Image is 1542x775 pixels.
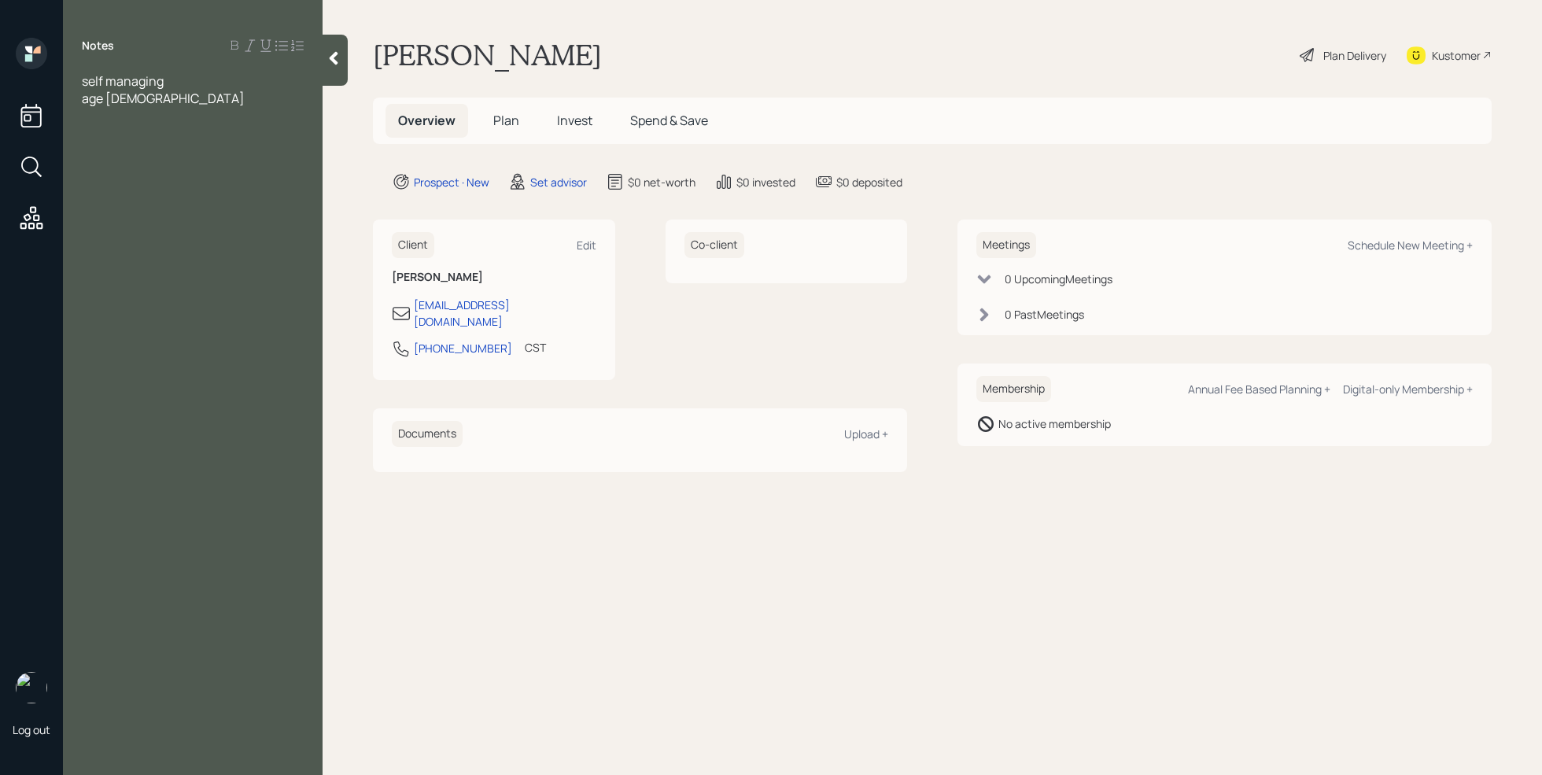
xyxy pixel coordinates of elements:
[1005,271,1112,287] div: 0 Upcoming Meeting s
[1432,47,1481,64] div: Kustomer
[628,174,695,190] div: $0 net-worth
[530,174,587,190] div: Set advisor
[414,297,596,330] div: [EMAIL_ADDRESS][DOMAIN_NAME]
[736,174,795,190] div: $0 invested
[836,174,902,190] div: $0 deposited
[373,38,602,72] h1: [PERSON_NAME]
[82,38,114,54] label: Notes
[1005,306,1084,323] div: 0 Past Meeting s
[16,672,47,703] img: retirable_logo.png
[392,271,596,284] h6: [PERSON_NAME]
[684,232,744,258] h6: Co-client
[844,426,888,441] div: Upload +
[976,232,1036,258] h6: Meetings
[630,112,708,129] span: Spend & Save
[392,232,434,258] h6: Client
[13,722,50,737] div: Log out
[1323,47,1386,64] div: Plan Delivery
[398,112,456,129] span: Overview
[998,415,1111,432] div: No active membership
[1343,382,1473,397] div: Digital-only Membership +
[557,112,592,129] span: Invest
[1188,382,1330,397] div: Annual Fee Based Planning +
[577,238,596,253] div: Edit
[493,112,519,129] span: Plan
[414,340,512,356] div: [PHONE_NUMBER]
[414,174,489,190] div: Prospect · New
[976,376,1051,402] h6: Membership
[82,90,245,107] span: age [DEMOGRAPHIC_DATA]
[392,421,463,447] h6: Documents
[82,72,164,90] span: self managing
[1348,238,1473,253] div: Schedule New Meeting +
[525,339,546,356] div: CST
